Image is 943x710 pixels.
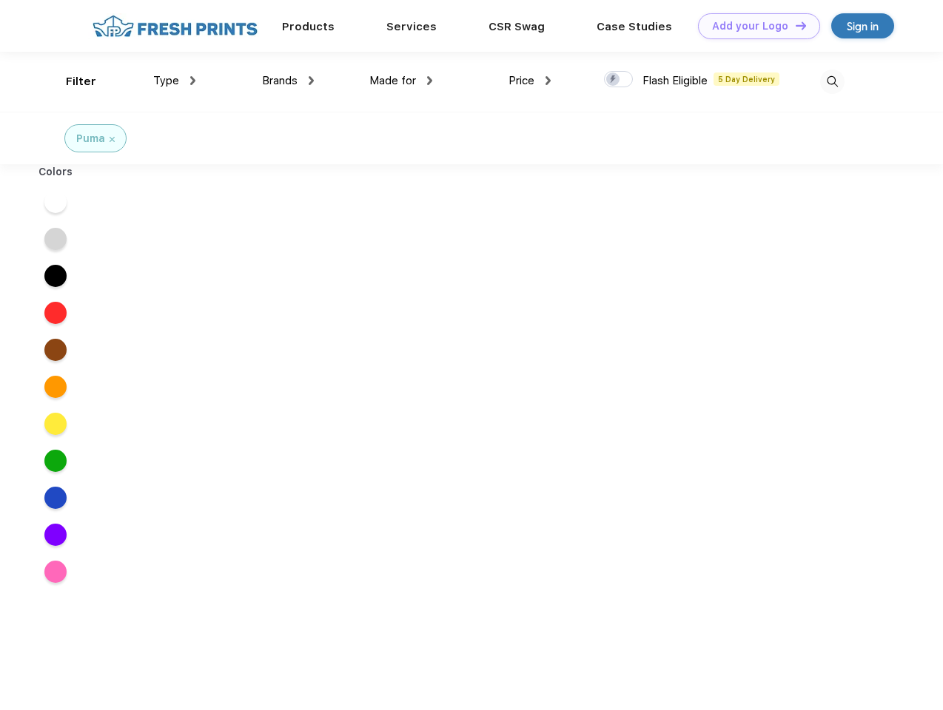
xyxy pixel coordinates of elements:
[714,72,779,86] span: 5 Day Delivery
[820,70,845,94] img: desktop_search.svg
[712,20,788,33] div: Add your Logo
[546,76,551,85] img: dropdown.png
[509,74,534,87] span: Price
[489,20,545,33] a: CSR Swag
[642,74,708,87] span: Flash Eligible
[427,76,432,85] img: dropdown.png
[262,74,298,87] span: Brands
[386,20,437,33] a: Services
[796,21,806,30] img: DT
[309,76,314,85] img: dropdown.png
[110,137,115,142] img: filter_cancel.svg
[847,18,879,35] div: Sign in
[282,20,335,33] a: Products
[153,74,179,87] span: Type
[76,131,105,146] div: Puma
[190,76,195,85] img: dropdown.png
[88,13,262,39] img: fo%20logo%202.webp
[831,13,894,38] a: Sign in
[369,74,416,87] span: Made for
[66,73,96,90] div: Filter
[27,164,84,180] div: Colors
